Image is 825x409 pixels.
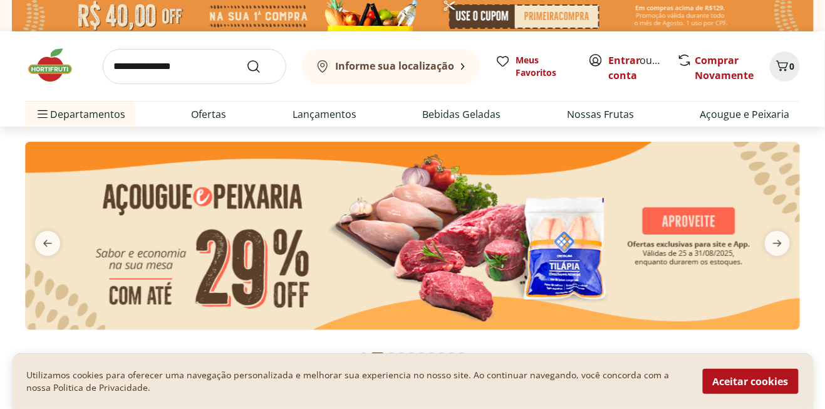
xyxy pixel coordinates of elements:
[703,369,799,394] button: Aceitar cookies
[369,340,387,370] button: Current page from fs-carousel
[397,340,407,370] button: Go to page 4 from fs-carousel
[608,53,664,83] span: ou
[25,46,88,84] img: Hortifruti
[496,54,573,79] a: Meus Favoritos
[387,340,397,370] button: Go to page 3 from fs-carousel
[437,340,447,370] button: Go to page 8 from fs-carousel
[359,340,369,370] button: Go to page 1 from fs-carousel
[755,231,800,256] button: next
[103,49,286,84] input: search
[293,107,356,122] a: Lançamentos
[35,99,50,129] button: Menu
[427,340,437,370] button: Go to page 7 from fs-carousel
[25,231,70,256] button: previous
[695,53,754,82] a: Comprar Novamente
[407,340,417,370] button: Go to page 5 from fs-carousel
[700,107,790,122] a: Açougue e Peixaria
[246,59,276,74] button: Submit Search
[301,49,480,84] button: Informe sua localização
[27,369,688,394] p: Utilizamos cookies para oferecer uma navegação personalizada e melhorar sua experiencia no nosso ...
[457,340,467,370] button: Go to page 10 from fs-carousel
[608,53,640,67] a: Entrar
[417,340,427,370] button: Go to page 6 from fs-carousel
[447,340,457,370] button: Go to page 9 from fs-carousel
[192,107,227,122] a: Ofertas
[567,107,634,122] a: Nossas Frutas
[335,59,454,73] b: Informe sua localização
[770,51,800,82] button: Carrinho
[790,60,795,72] span: 0
[608,53,677,82] a: Criar conta
[25,142,800,330] img: açougue
[423,107,501,122] a: Bebidas Geladas
[516,54,573,79] span: Meus Favoritos
[35,99,125,129] span: Departamentos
